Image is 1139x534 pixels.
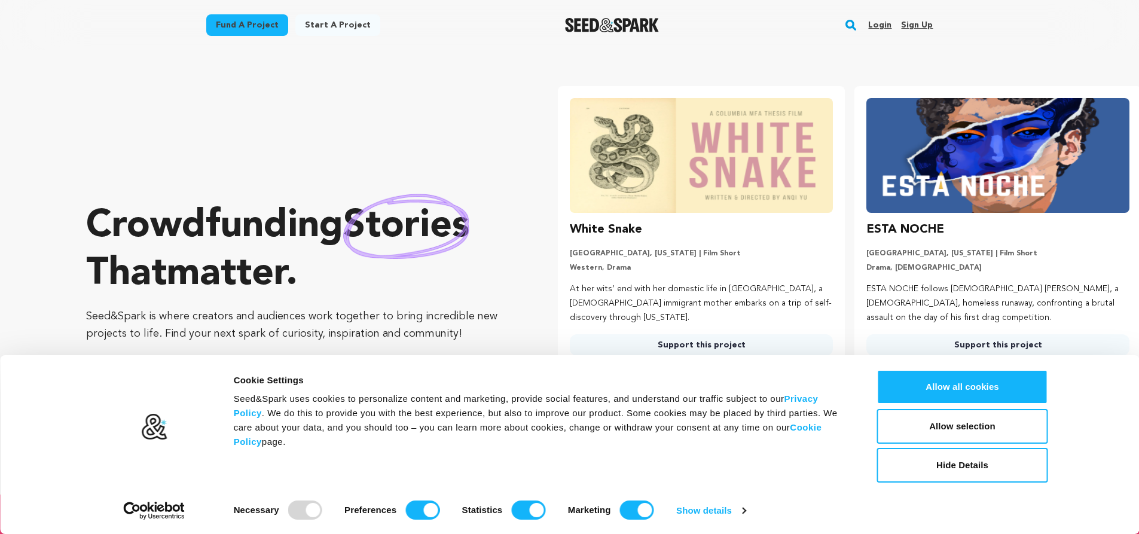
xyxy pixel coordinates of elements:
img: Seed&Spark Logo Dark Mode [565,18,659,32]
a: Login [868,16,891,35]
div: Seed&Spark uses cookies to personalize content and marketing, provide social features, and unders... [234,392,850,449]
p: ESTA NOCHE follows [DEMOGRAPHIC_DATA] [PERSON_NAME], a [DEMOGRAPHIC_DATA], homeless runaway, conf... [866,282,1129,325]
a: Fund a project [206,14,288,36]
button: Allow selection [877,409,1048,444]
p: Seed&Spark is where creators and audiences work together to bring incredible new projects to life... [86,308,510,343]
a: Show details [676,502,746,520]
a: Start a project [295,14,380,36]
h3: White Snake [570,220,642,239]
button: Allow all cookies [877,370,1048,404]
strong: Preferences [344,505,396,515]
img: ESTA NOCHE image [866,98,1129,213]
div: Cookie Settings [234,373,850,387]
img: logo [141,413,167,441]
a: Sign up [901,16,933,35]
a: Usercentrics Cookiebot - opens in a new window [102,502,206,520]
p: Western, Drama [570,263,833,273]
a: Support this project [866,334,1129,356]
span: matter [167,255,286,294]
p: At her wits’ end with her domestic life in [GEOGRAPHIC_DATA], a [DEMOGRAPHIC_DATA] immigrant moth... [570,282,833,325]
strong: Marketing [568,505,611,515]
a: Support this project [570,334,833,356]
img: White Snake image [570,98,833,213]
img: hand sketched image [343,194,469,259]
p: [GEOGRAPHIC_DATA], [US_STATE] | Film Short [570,249,833,258]
a: Seed&Spark Homepage [565,18,659,32]
p: Crowdfunding that . [86,203,510,298]
p: Drama, [DEMOGRAPHIC_DATA] [866,263,1129,273]
button: Hide Details [877,448,1048,483]
p: [GEOGRAPHIC_DATA], [US_STATE] | Film Short [866,249,1129,258]
strong: Necessary [234,505,279,515]
h3: ESTA NOCHE [866,220,944,239]
strong: Statistics [462,505,503,515]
